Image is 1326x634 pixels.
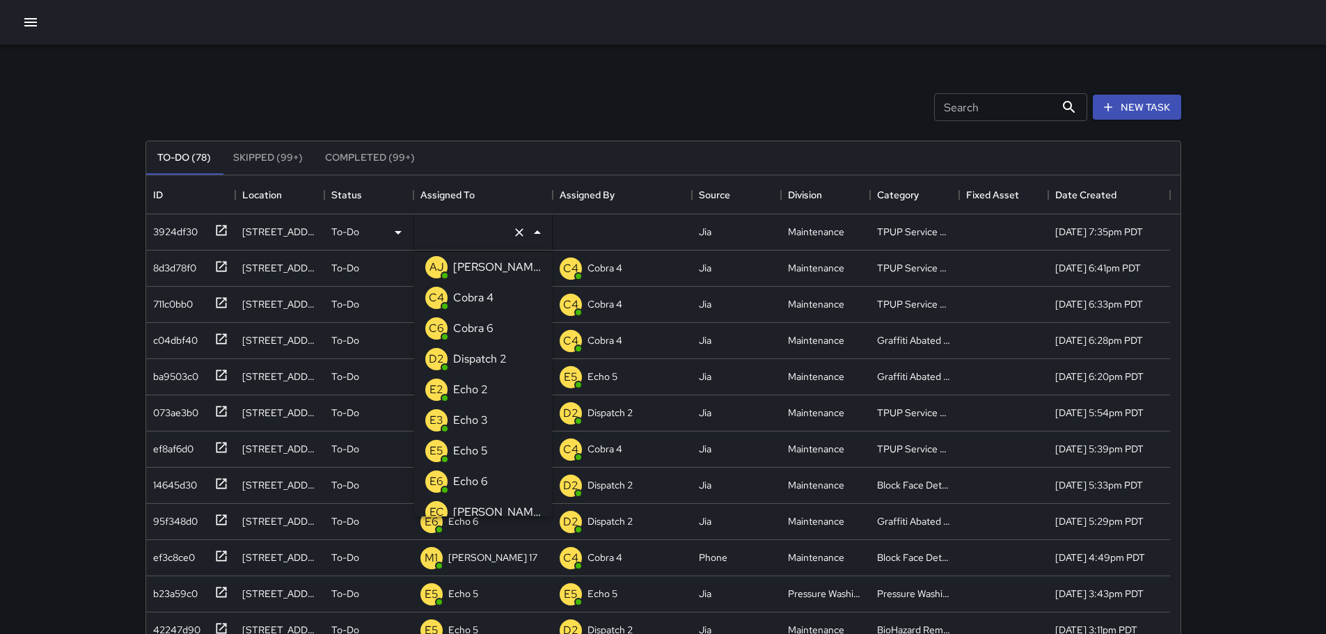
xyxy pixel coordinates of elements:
[692,175,781,214] div: Source
[510,223,529,242] button: Clear
[425,550,438,566] p: M1
[563,333,578,349] p: C4
[331,478,359,492] p: To-Do
[242,225,317,239] div: 326 23rd Street
[553,175,692,214] div: Assigned By
[788,297,844,311] div: Maintenance
[699,406,711,420] div: Jia
[959,175,1048,214] div: Fixed Asset
[242,261,317,275] div: 405 9th Street
[587,514,633,528] p: Dispatch 2
[788,550,844,564] div: Maintenance
[788,261,844,275] div: Maintenance
[453,473,488,490] p: Echo 6
[877,478,952,492] div: Block Face Detailed
[587,442,622,456] p: Cobra 4
[877,370,952,383] div: Graffiti Abated Large
[563,514,578,530] p: D2
[420,175,475,214] div: Assigned To
[563,405,578,422] p: D2
[448,514,478,528] p: Echo 6
[788,478,844,492] div: Maintenance
[877,297,952,311] div: TPUP Service Requested
[153,175,163,214] div: ID
[331,225,359,239] p: To-Do
[331,333,359,347] p: To-Do
[146,175,235,214] div: ID
[563,477,578,494] p: D2
[699,175,730,214] div: Source
[331,550,359,564] p: To-Do
[1055,225,1143,239] div: 9/5/2025, 7:35pm PDT
[877,550,952,564] div: Block Face Detailed
[453,412,488,429] p: Echo 3
[788,175,822,214] div: Division
[242,587,317,601] div: 330 17th Street
[324,175,413,214] div: Status
[788,514,844,528] div: Maintenance
[148,400,198,420] div: 073ae3b0
[560,175,615,214] div: Assigned By
[563,550,578,566] p: C4
[1093,95,1181,120] button: New Task
[788,370,844,383] div: Maintenance
[877,225,952,239] div: TPUP Service Requested
[331,370,359,383] p: To-Do
[148,581,198,601] div: b23a59c0
[877,175,919,214] div: Category
[429,443,443,459] p: E5
[425,586,439,603] p: E5
[788,406,844,420] div: Maintenance
[877,442,952,456] div: TPUP Service Requested
[781,175,870,214] div: Division
[699,442,711,456] div: Jia
[429,259,444,276] p: AJ
[1055,406,1144,420] div: 9/5/2025, 5:54pm PDT
[699,333,711,347] div: Jia
[331,406,359,420] p: To-Do
[1055,442,1144,456] div: 9/5/2025, 5:39pm PDT
[788,442,844,456] div: Maintenance
[788,587,863,601] div: Pressure Washing
[788,333,844,347] div: Maintenance
[429,351,444,367] p: D2
[1055,587,1144,601] div: 9/5/2025, 3:43pm PDT
[587,406,633,420] p: Dispatch 2
[699,297,711,311] div: Jia
[242,478,317,492] div: 468 19th Street
[148,509,198,528] div: 95f348d0
[587,333,622,347] p: Cobra 4
[242,370,317,383] div: 2428 Webster Street
[331,175,362,214] div: Status
[429,320,444,337] p: C6
[1055,297,1143,311] div: 9/5/2025, 6:33pm PDT
[242,514,317,528] div: 2509 Broadway
[587,587,617,601] p: Echo 5
[587,297,622,311] p: Cobra 4
[587,550,622,564] p: Cobra 4
[564,586,578,603] p: E5
[331,514,359,528] p: To-Do
[1055,261,1141,275] div: 9/5/2025, 6:41pm PDT
[699,261,711,275] div: Jia
[877,514,952,528] div: Graffiti Abated Large
[148,219,198,239] div: 3924df30
[877,261,952,275] div: TPUP Service Requested
[242,297,317,311] div: 824 Franklin Street
[242,175,282,214] div: Location
[453,259,541,276] p: [PERSON_NAME]
[877,333,952,347] div: Graffiti Abated Large
[148,364,198,383] div: ba9503c0
[1055,550,1145,564] div: 9/5/2025, 4:49pm PDT
[587,478,633,492] p: Dispatch 2
[148,436,194,456] div: ef8af6d0
[563,260,578,277] p: C4
[222,141,314,175] button: Skipped (99+)
[1055,175,1116,214] div: Date Created
[413,175,553,214] div: Assigned To
[429,473,443,490] p: E6
[788,225,844,239] div: Maintenance
[453,443,488,459] p: Echo 5
[453,381,488,398] p: Echo 2
[453,504,541,521] p: [PERSON_NAME]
